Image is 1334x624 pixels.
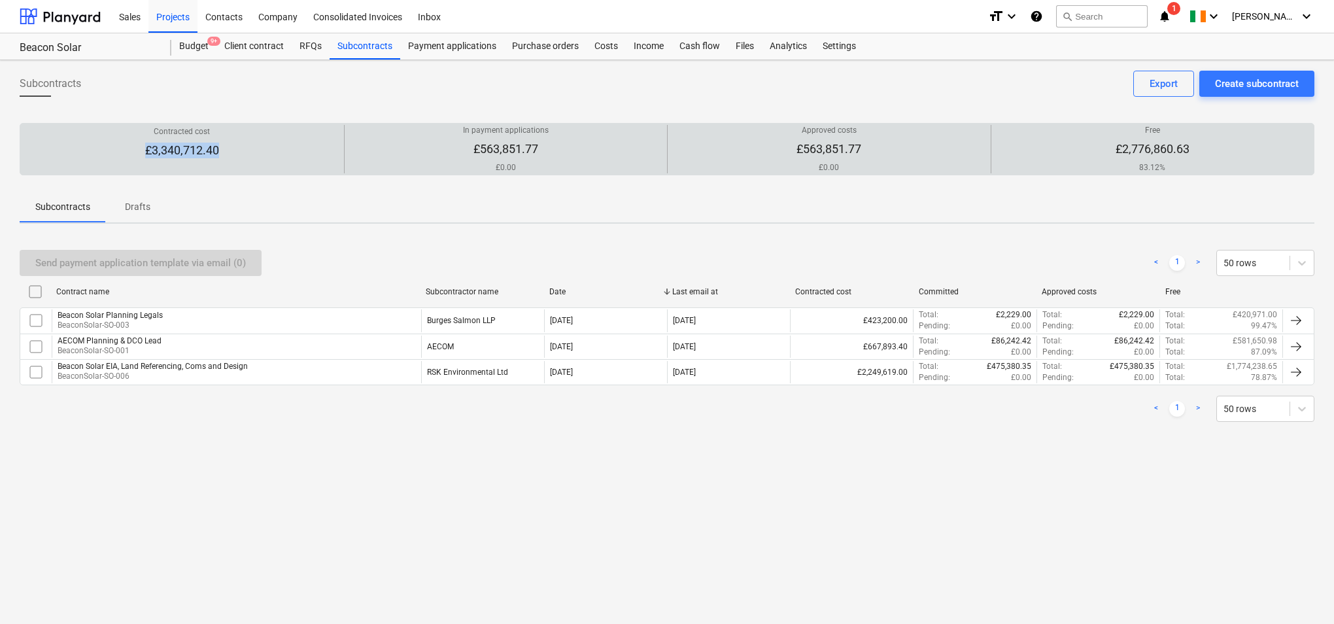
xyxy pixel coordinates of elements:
a: Next page [1190,255,1206,271]
p: Total : [1165,361,1185,372]
span: 1 [1167,2,1180,15]
p: Pending : [1042,321,1074,332]
div: Beacon Solar [20,41,156,55]
p: Total : [1165,347,1185,358]
div: £2,249,619.00 [790,361,913,383]
p: Pending : [919,347,950,358]
div: AECOM Planning & DCO Lead [58,336,162,345]
a: Previous page [1148,401,1164,417]
a: Costs [587,33,626,60]
div: Burges Salmon LLP [427,316,496,325]
a: RFQs [292,33,330,60]
span: 9+ [207,37,220,46]
p: Pending : [1042,372,1074,383]
p: £563,851.77 [796,141,861,157]
p: £2,229.00 [996,309,1031,321]
a: Payment applications [400,33,504,60]
p: Pending : [919,321,950,332]
p: £475,380.35 [1110,361,1154,372]
span: Subcontracts [20,76,81,92]
p: £2,229.00 [1119,309,1154,321]
a: Settings [815,33,864,60]
p: £86,242.42 [1114,336,1154,347]
p: Total : [1042,336,1062,347]
p: £0.00 [1134,321,1154,332]
a: Income [626,33,672,60]
p: £2,776,860.63 [1116,141,1189,157]
p: Total : [919,336,938,347]
div: [DATE] [550,316,573,325]
i: format_size [988,9,1004,24]
i: keyboard_arrow_down [1004,9,1019,24]
p: Contracted cost [145,126,219,137]
p: £0.00 [463,162,549,173]
a: Client contract [216,33,292,60]
div: Last email at [672,287,785,296]
p: Pending : [1042,347,1074,358]
p: Total : [1165,321,1185,332]
p: Total : [1165,309,1185,321]
p: £581,650.98 [1233,336,1277,347]
p: Total : [919,361,938,372]
a: Page 1 is your current page [1169,401,1185,417]
div: Beacon Solar EIA, Land Referencing, Coms and Design [58,362,248,371]
iframe: Chat Widget [1269,561,1334,624]
div: Free [1165,287,1278,296]
p: 78.87% [1251,372,1277,383]
p: BeaconSolar-SO-003 [58,320,163,331]
p: Drafts [122,200,153,214]
div: Date [549,287,662,296]
p: In payment applications [463,125,549,136]
div: [DATE] [550,368,573,377]
span: [PERSON_NAME] [1232,11,1297,22]
div: Beacon Solar Planning Legals [58,311,163,320]
div: [DATE] [673,342,696,351]
button: Create subcontract [1199,71,1314,97]
div: Committed [919,287,1031,296]
div: Subcontractor name [426,287,538,296]
div: Contracted cost [795,287,908,296]
div: Cash flow [672,33,728,60]
p: Total : [1042,309,1062,321]
p: £1,774,238.65 [1227,361,1277,372]
i: keyboard_arrow_down [1206,9,1222,24]
div: £667,893.40 [790,336,913,358]
p: Total : [919,309,938,321]
p: Subcontracts [35,200,90,214]
p: Total : [1165,336,1185,347]
p: £0.00 [1134,372,1154,383]
div: Contract name [56,287,415,296]
a: Page 1 is your current page [1169,255,1185,271]
button: Search [1056,5,1148,27]
div: [DATE] [673,368,696,377]
p: £3,340,712.40 [145,143,219,158]
p: £0.00 [1011,347,1031,358]
p: Pending : [919,372,950,383]
p: £0.00 [1134,347,1154,358]
i: notifications [1158,9,1171,24]
div: Budget [171,33,216,60]
p: 99.47% [1251,321,1277,332]
i: keyboard_arrow_down [1299,9,1314,24]
a: Previous page [1148,255,1164,271]
a: Subcontracts [330,33,400,60]
p: Total : [1042,361,1062,372]
div: [DATE] [673,316,696,325]
div: AECOM [427,342,454,351]
div: Files [728,33,762,60]
p: BeaconSolar-SO-006 [58,371,248,382]
p: BeaconSolar-SO-001 [58,345,162,356]
p: Free [1116,125,1189,136]
p: 87.09% [1251,347,1277,358]
a: Analytics [762,33,815,60]
p: £420,971.00 [1233,309,1277,321]
div: Export [1150,75,1178,92]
